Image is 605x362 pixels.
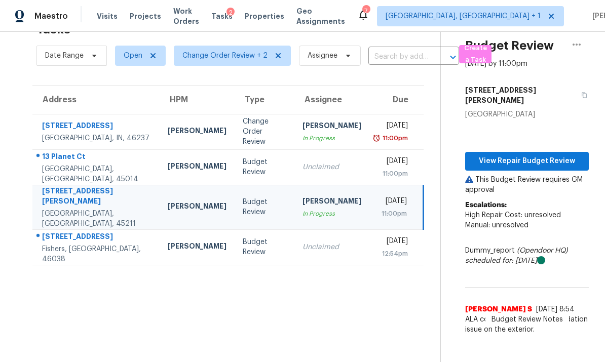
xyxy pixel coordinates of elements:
div: [DATE] by 11:00pm [465,59,527,69]
div: Fishers, [GEOGRAPHIC_DATA], 46038 [42,244,152,264]
span: [PERSON_NAME] S [465,304,532,314]
div: [GEOGRAPHIC_DATA], [GEOGRAPHIC_DATA], 45014 [42,164,152,184]
th: Address [32,86,160,114]
div: Dummy_report [465,246,589,266]
div: [DATE] [377,120,408,133]
div: In Progress [302,209,361,219]
div: [STREET_ADDRESS][PERSON_NAME] [42,186,152,209]
h2: Budget Review [465,41,554,51]
div: [DATE] [377,236,408,249]
span: Properties [245,11,284,21]
th: Type [235,86,294,114]
div: [PERSON_NAME] [168,201,226,214]
div: 12:54pm [377,249,408,259]
button: Open [446,50,460,64]
div: [PERSON_NAME] [168,161,226,174]
div: 11:00pm [377,169,408,179]
span: Change Order Review + 2 [182,51,268,61]
div: [PERSON_NAME] [168,241,226,254]
span: View Repair Budget Review [473,155,581,168]
span: Budget Review Notes [485,314,569,325]
div: [DATE] [377,196,407,209]
h5: [STREET_ADDRESS][PERSON_NAME] [465,85,575,105]
img: Overdue Alarm Icon [372,133,381,143]
div: 11:00pm [377,209,407,219]
span: Geo Assignments [296,6,345,26]
span: Create a Task [464,43,486,66]
i: scheduled for: [DATE] [465,257,537,264]
div: [STREET_ADDRESS] [42,231,152,244]
div: [GEOGRAPHIC_DATA], IN, 46237 [42,133,152,143]
div: [GEOGRAPHIC_DATA] [465,109,589,119]
th: Due [369,86,424,114]
p: This Budget Review requires GM approval [465,175,589,195]
span: [DATE] 8:54 [536,306,575,313]
button: Create a Task [459,45,491,63]
th: Assignee [294,86,369,114]
div: Budget Review [243,157,286,177]
button: Copy Address [575,81,589,109]
span: Maestro [34,11,68,21]
div: 11:00pm [381,133,408,143]
span: High Repair Cost: unresolved [465,212,561,219]
div: Change Order Review [243,116,286,147]
b: Escalations: [465,202,507,209]
div: In Progress [302,133,361,143]
div: 2 [226,8,235,18]
th: HPM [160,86,235,114]
span: Visits [97,11,118,21]
span: Projects [130,11,161,21]
div: [STREET_ADDRESS] [42,120,152,133]
h2: Tasks [36,24,70,34]
div: Budget Review [243,237,286,257]
div: 7 [362,6,369,16]
span: Manual: unresolved [465,222,528,229]
input: Search by address [368,49,431,65]
div: [PERSON_NAME] [302,196,361,209]
div: [PERSON_NAME] [168,126,226,138]
div: [PERSON_NAME] [302,120,361,133]
span: ALA completed. possible foundation issue on the exterior. [465,314,589,335]
div: Unclaimed [302,242,361,252]
span: Open [124,51,142,61]
button: View Repair Budget Review [465,152,589,171]
div: Unclaimed [302,162,361,172]
span: Assignee [308,51,337,61]
div: Budget Review [243,197,286,217]
span: [GEOGRAPHIC_DATA], [GEOGRAPHIC_DATA] + 1 [386,11,541,21]
i: (Opendoor HQ) [517,247,568,254]
span: Date Range [45,51,84,61]
div: [GEOGRAPHIC_DATA], [GEOGRAPHIC_DATA], 45211 [42,209,152,229]
div: [DATE] [377,156,408,169]
div: 13 Planet Ct [42,151,152,164]
span: Work Orders [173,6,199,26]
span: Tasks [211,13,233,20]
